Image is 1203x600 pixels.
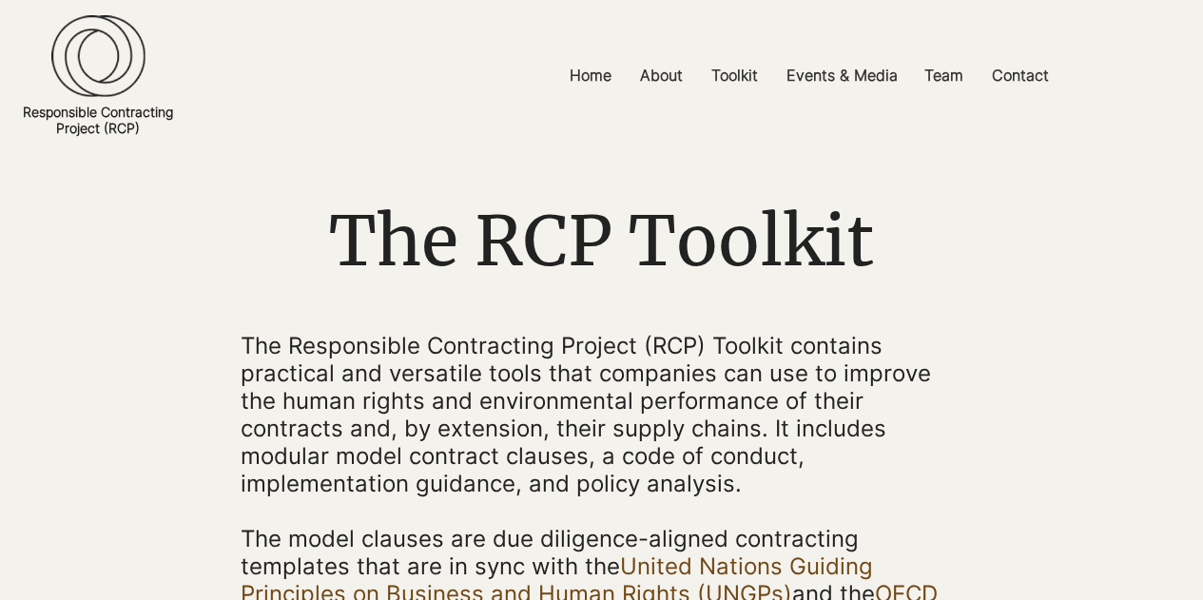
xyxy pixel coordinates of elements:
[631,54,692,97] p: About
[23,104,173,136] a: Responsible ContractingProject (RCP)
[915,54,973,97] p: Team
[560,54,621,97] p: Home
[555,54,626,97] a: Home
[697,54,772,97] a: Toolkit
[329,198,874,284] span: The RCP Toolkit
[772,54,910,97] a: Events & Media
[241,332,931,497] span: The Responsible Contracting Project (RCP) Toolkit contains practical and versatile tools that com...
[978,54,1063,97] a: Contact
[626,54,697,97] a: About
[910,54,978,97] a: Team
[415,54,1203,97] nav: Site
[702,54,767,97] p: Toolkit
[982,54,1058,97] p: Contact
[777,54,907,97] p: Events & Media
